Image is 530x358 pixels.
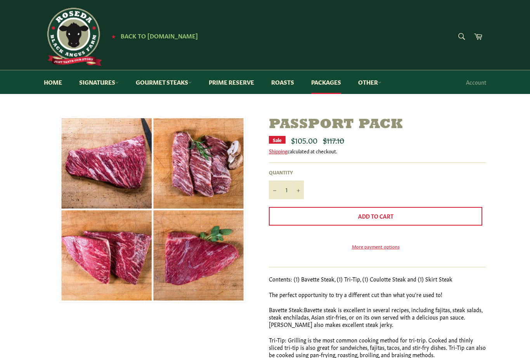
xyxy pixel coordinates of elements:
a: Account [462,71,490,94]
a: ★ Back to [DOMAIN_NAME] [107,33,198,39]
button: Add to Cart [269,207,482,226]
div: calculated at checkout. [269,148,486,155]
img: Passport Pack [60,116,246,303]
div: Sale [269,136,286,144]
span: Back to [DOMAIN_NAME] [121,31,198,40]
a: Signatures [71,70,126,94]
a: Packages [303,70,349,94]
span: Bavette steak is excellent in several recipes, including fajitas, steak salads, steak enchiladas,... [269,306,482,328]
label: Quantity [269,169,304,176]
a: Home [36,70,70,94]
h1: Passport Pack [269,116,486,133]
span: $105.00 [291,134,317,145]
p: Bavette Steak: [269,306,486,328]
button: Reduce item quantity by one [269,181,281,199]
button: Increase item quantity by one [292,181,304,199]
span: Add to Cart [358,212,393,220]
s: $117.10 [323,134,344,145]
p: Contents: (1) Bavette Steak, (1) Tri-Tip, (1) Coulotte Steak and (1) Skirt Steak [269,275,486,283]
a: Roasts [263,70,302,94]
a: More payment options [269,243,482,250]
a: Prime Reserve [201,70,262,94]
p: The perfect opportunity to try a different cut than what you're used to! [269,291,486,298]
a: Other [350,70,389,94]
img: Roseda Beef [44,8,102,66]
a: Gourmet Steaks [128,70,199,94]
span: ★ [111,33,116,39]
a: Shipping [269,147,288,155]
